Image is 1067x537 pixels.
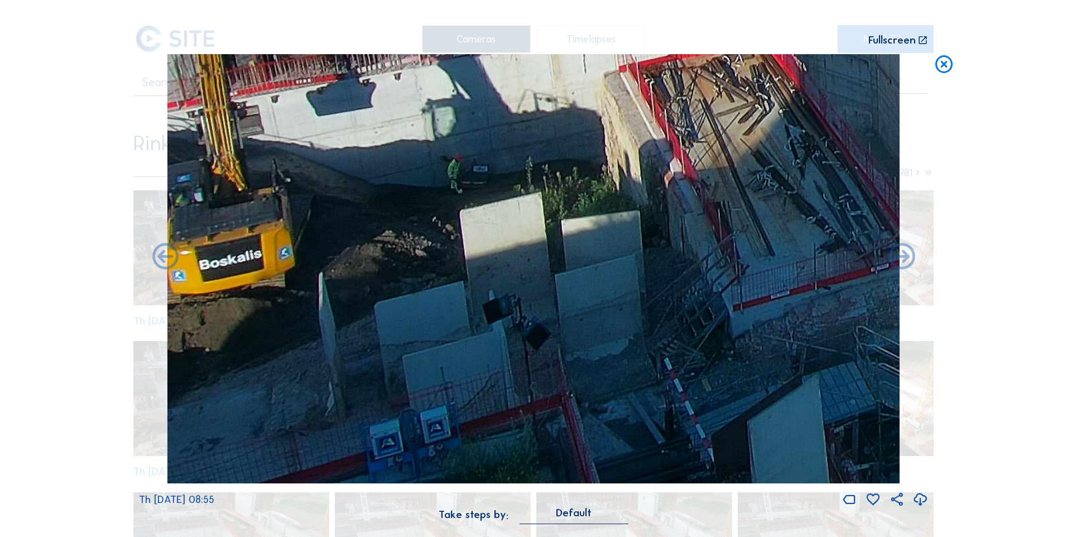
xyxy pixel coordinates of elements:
div: Fullscreen [868,35,916,46]
span: Th [DATE] 08:55 [139,493,214,506]
i: Back [886,242,917,273]
i: Forward [150,242,181,273]
div: Default [520,508,628,524]
div: Default [556,508,592,518]
img: Image [167,54,900,484]
div: Take steps by: [439,510,508,520]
